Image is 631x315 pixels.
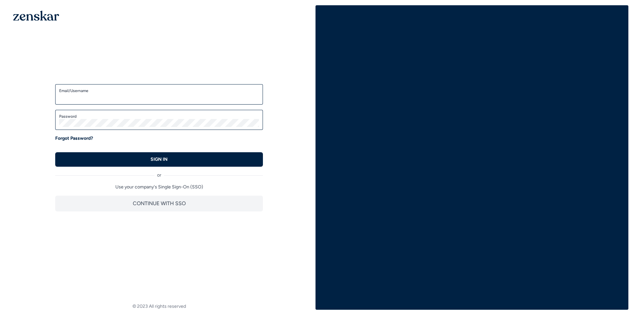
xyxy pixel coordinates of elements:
a: Forgot Password? [55,135,93,142]
img: 1OGAJ2xQqyY4LXKgY66KYq0eOWRCkrZdAb3gUhuVAqdWPZE9SRJmCz+oDMSn4zDLXe31Ii730ItAGKgCKgCCgCikA4Av8PJUP... [13,11,59,21]
div: or [55,167,263,179]
p: SIGN IN [151,156,168,163]
p: Use your company's Single Sign-On (SSO) [55,184,263,190]
button: SIGN IN [55,152,263,167]
label: Password [59,114,259,119]
label: Email/Username [59,88,259,93]
footer: © 2023 All rights reserved [3,303,315,310]
button: CONTINUE WITH SSO [55,196,263,211]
